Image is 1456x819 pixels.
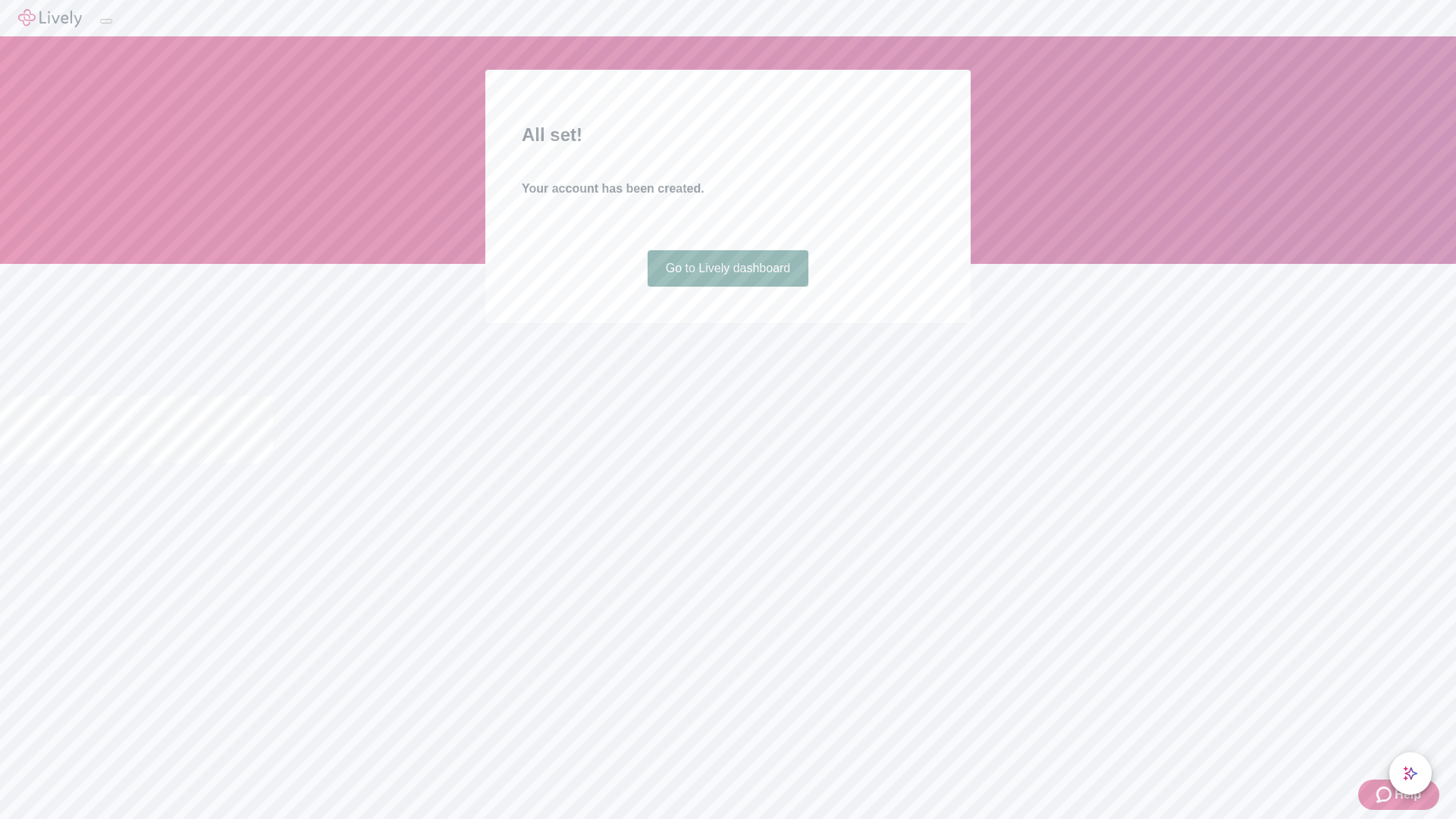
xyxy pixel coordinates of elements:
[100,19,112,24] button: Log out
[648,250,809,287] a: Go to Lively dashboard
[1395,786,1421,804] span: Help
[1358,780,1439,810] button: Zendesk support iconHelp
[1403,766,1418,781] svg: Lively AI Assistant
[1376,786,1395,804] svg: Zendesk support icon
[18,9,82,27] img: Lively
[1389,752,1432,795] button: chat
[522,121,934,149] h2: All set!
[522,180,934,198] h4: Your account has been created.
